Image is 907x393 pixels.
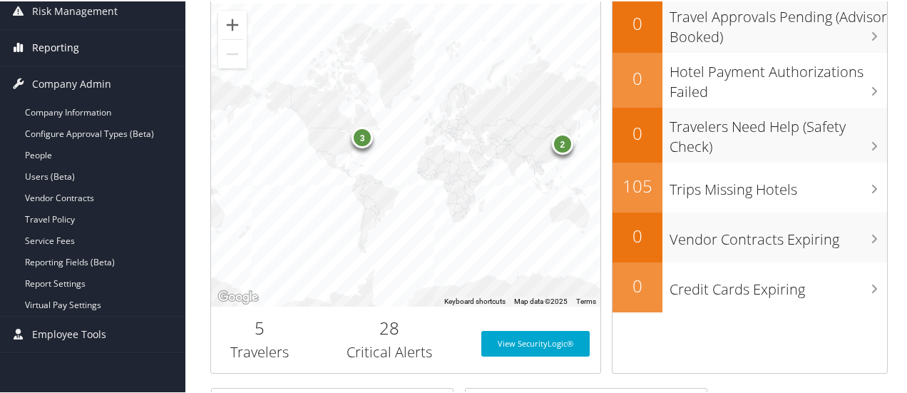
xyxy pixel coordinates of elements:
[670,171,887,198] h3: Trips Missing Hotels
[670,271,887,298] h3: Credit Cards Expiring
[215,287,262,305] img: Google
[218,39,247,67] button: Zoom out
[319,341,459,361] h3: Critical Alerts
[552,132,573,153] div: 2
[670,53,887,101] h3: Hotel Payment Authorizations Failed
[222,315,297,339] h2: 5
[32,29,79,64] span: Reporting
[352,126,373,147] div: 3
[514,296,568,304] span: Map data ©2025
[218,9,247,38] button: Zoom in
[613,272,662,297] h2: 0
[613,65,662,89] h2: 0
[613,120,662,144] h2: 0
[319,315,459,339] h2: 28
[613,211,887,261] a: 0Vendor Contracts Expiring
[613,261,887,311] a: 0Credit Cards Expiring
[576,296,596,304] a: Terms (opens in new tab)
[613,161,887,211] a: 105Trips Missing Hotels
[613,106,887,161] a: 0Travelers Need Help (Safety Check)
[222,341,297,361] h3: Travelers
[613,173,662,197] h2: 105
[215,287,262,305] a: Open this area in Google Maps (opens a new window)
[444,295,506,305] button: Keyboard shortcuts
[481,330,590,355] a: View SecurityLogic®
[670,108,887,155] h3: Travelers Need Help (Safety Check)
[670,221,887,248] h3: Vendor Contracts Expiring
[613,223,662,247] h2: 0
[32,315,106,351] span: Employee Tools
[613,51,887,106] a: 0Hotel Payment Authorizations Failed
[32,65,111,101] span: Company Admin
[613,10,662,34] h2: 0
